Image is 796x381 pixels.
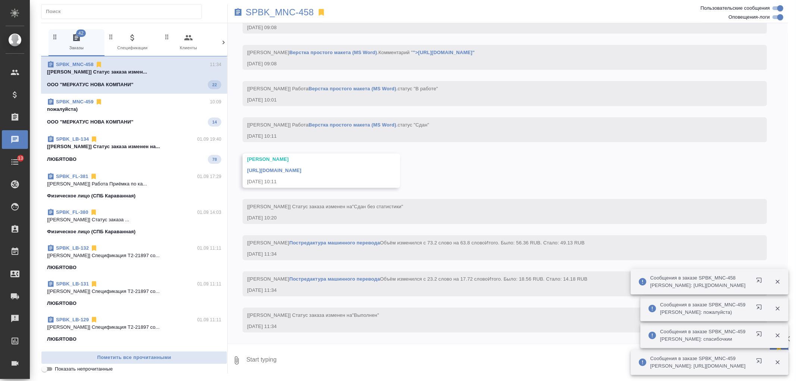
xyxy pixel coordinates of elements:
a: SPBK_LB-129 [56,317,89,322]
span: 13 [13,154,28,162]
p: 10:09 [210,98,222,106]
a: SPBK_LB-132 [56,245,89,251]
p: ООО "МЕРКАТУС НОВА КОМПАНИ" [47,81,134,88]
p: ЛЮБЯТОВО [47,156,77,163]
svg: Зажми и перетащи, чтобы поменять порядок вкладок [163,33,171,40]
p: 01.09 11:11 [197,280,222,288]
button: Открыть в новой вкладке [752,353,770,371]
span: Оповещения-логи [728,13,770,21]
a: SPBK_LB-134 [56,136,89,142]
div: SPBK_LB-12901.09 11:11[[PERSON_NAME]] Спецификация Т2-21897 со...ЛЮБЯТОВО [41,312,227,347]
div: [DATE] 10:11 [247,132,741,140]
p: [[PERSON_NAME]] Спецификация Т2-21897 со... [47,288,221,295]
div: SPBK_MNC-45910:09пожалуйста)ООО "МЕРКАТУС НОВА КОМПАНИ"14 [41,94,227,131]
p: Сообщения в заказе SPBK_MNC-459 [660,301,746,309]
span: статус "Сдан" [398,122,430,128]
a: 13 [2,153,28,171]
span: [[PERSON_NAME]] Работа . [247,122,429,128]
button: Закрыть [770,332,785,339]
p: 01.09 17:29 [197,173,222,180]
span: Заказы [51,33,102,51]
p: [[PERSON_NAME]] Статус заказа ... [47,216,221,224]
a: Верстка простого макета (MS Word) [309,86,396,91]
p: Физическое лицо (СПБ Караванная) [47,192,135,200]
svg: Отписаться [90,209,97,216]
button: Закрыть [770,359,785,366]
button: Открыть в новой вкладке [752,300,770,318]
p: 01.09 19:40 [197,135,222,143]
p: пожалуйста) [47,106,221,113]
span: [[PERSON_NAME] Объём изменился с 23.2 слово на 17.72 слово [247,276,587,282]
span: [[PERSON_NAME] Объём изменился с 73.2 слово на 63.8 слово [247,240,585,246]
svg: Отписаться [90,244,98,252]
a: ">[URL][DOMAIN_NAME]" [413,50,475,55]
button: Пометить все прочитанными [41,351,227,364]
p: [[PERSON_NAME]] Работа Приёмка по ка... [47,180,221,188]
p: [PERSON_NAME]: пожалуйста) [660,309,746,316]
p: ЛЮБЯТОВО [47,335,77,343]
a: Постредактура машинного перевода [289,276,380,282]
div: SPBK_LB-13401.09 19:40[[PERSON_NAME]] Статус заказа изменен на...ЛЮБЯТОВО78 [41,131,227,168]
a: SPBK_LB-131 [56,281,89,287]
a: SPBK_MNC-458 [246,9,314,16]
svg: Отписаться [95,98,103,106]
div: [DATE] 09:08 [247,60,741,68]
span: [[PERSON_NAME] . [247,50,475,55]
a: SPBK_MNC-458 [56,62,94,67]
p: [PERSON_NAME]: [URL][DOMAIN_NAME] [650,362,746,370]
div: [DATE] 09:08 [247,24,741,31]
p: ЛЮБЯТОВО [47,300,77,307]
p: [[PERSON_NAME]] Спецификация Т2-21897 со... [47,252,221,259]
svg: Отписаться [90,316,98,324]
a: SPBK_MNC-459 [56,99,94,104]
span: [[PERSON_NAME]] Статус заказа изменен на [247,312,379,318]
div: [DATE] 11:34 [247,287,741,294]
a: [URL][DOMAIN_NAME] [247,168,301,173]
p: [[PERSON_NAME]] Статус заказа измен... [47,68,221,76]
div: [DATE] 10:01 [247,96,741,104]
svg: Зажми и перетащи, чтобы поменять порядок вкладок [219,33,227,40]
div: SPBK_MNC-45811:34[[PERSON_NAME]] Статус заказа измен...ООО "МЕРКАТУС НОВА КОМПАНИ"22 [41,56,227,94]
svg: Зажми и перетащи, чтобы поменять порядок вкладок [107,33,115,40]
div: [DATE] 10:11 [247,178,374,185]
span: "Сдан без статистики" [352,204,403,209]
span: Спецификации [107,33,157,51]
span: Итого. Было: 18.56 RUB. Стало: 14.18 RUB [488,276,587,282]
p: Сообщения в заказе SPBK_MNC-459 [650,355,746,362]
div: [DATE] 11:34 [247,250,741,258]
p: [PERSON_NAME]: спасибочкии [660,335,746,343]
div: [DATE] 11:34 [247,323,741,330]
p: Физическое лицо (СПБ Караванная) [47,228,135,235]
span: 42 [76,29,86,37]
span: Входящие [219,33,269,51]
p: Сообщения в заказе SPBK_MNC-459 [660,328,746,335]
button: Открыть в новой вкладке [752,273,770,291]
button: Закрыть [770,305,785,312]
a: SPBK_FL-380 [56,209,88,215]
p: Сообщения в заказе SPBK_MNC-458 [650,274,746,282]
button: Закрыть [770,278,785,285]
span: Комментарий " [378,50,475,55]
span: Итого. Было: 56.36 RUB. Стало: 49.13 RUB [485,240,585,246]
a: SPBK_FL-381 [56,174,88,179]
svg: Зажми и перетащи, чтобы поменять порядок вкладок [51,33,59,40]
span: Пометить все прочитанными [45,353,223,362]
span: Показать непрочитанные [55,365,113,373]
a: Постредактура машинного перевода [289,240,380,246]
svg: Отписаться [90,135,98,143]
span: Пользовательские сообщения [700,4,770,12]
span: "Выполнен" [352,312,379,318]
span: [[PERSON_NAME]] Статус заказа изменен на [247,204,403,209]
p: ЛЮБЯТОВО [47,264,77,271]
span: 14 [208,118,221,126]
span: 78 [208,156,221,163]
span: Клиенты [163,33,213,51]
p: 01.09 11:11 [197,244,222,252]
input: Поиск [46,6,202,17]
svg: Отписаться [90,173,97,180]
div: [DATE] 10:20 [247,214,741,222]
p: 11:34 [210,61,222,68]
div: SPBK_LB-13101.09 11:11[[PERSON_NAME]] Спецификация Т2-21897 со...ЛЮБЯТОВО [41,276,227,312]
span: 22 [208,81,221,88]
